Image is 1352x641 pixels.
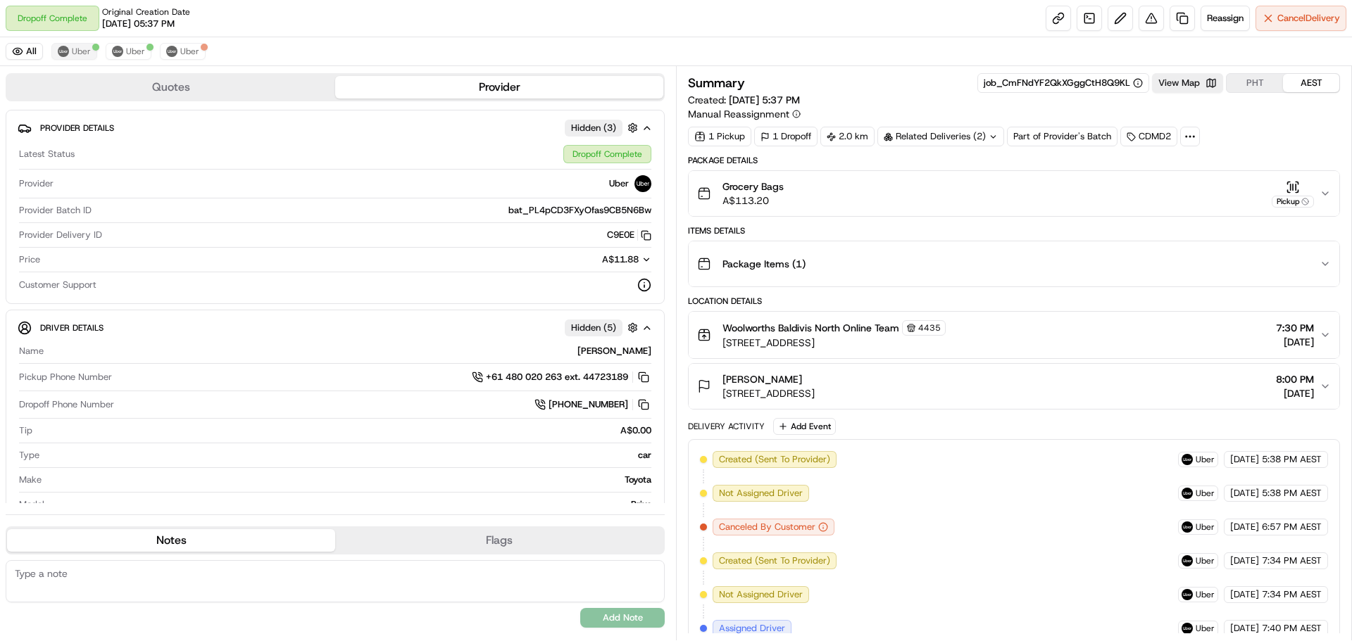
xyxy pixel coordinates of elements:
button: Uber [106,43,151,60]
span: Manual Reassignment [688,107,789,121]
a: 💻API Documentation [113,198,232,224]
img: uber-new-logo.jpeg [1182,589,1193,600]
div: Prius [50,498,651,511]
div: 2.0 km [820,127,875,146]
button: Driver DetailsHidden (5) [18,316,653,339]
img: uber-new-logo.jpeg [166,46,177,57]
div: We're available if you need us! [48,148,178,160]
img: 1736555255976-a54dd68f-1ca7-489b-9aae-adbdc363a1c4 [14,134,39,160]
span: [DATE] [1230,622,1259,635]
button: CancelDelivery [1256,6,1346,31]
button: Hidden (3) [565,119,641,137]
img: uber-new-logo.jpeg [1182,454,1193,465]
span: A$113.20 [722,193,784,208]
span: Woolworths Baldivis North Online Team [722,321,899,335]
span: Model [19,498,44,511]
span: Not Assigned Driver [719,588,803,601]
div: Location Details [688,296,1340,307]
button: Quotes [7,76,335,99]
a: 📗Knowledge Base [8,198,113,224]
div: Package Details [688,155,1340,166]
span: Uber [126,46,145,57]
span: Not Assigned Driver [719,487,803,500]
p: Welcome 👋 [14,56,256,79]
span: Reassign [1207,12,1244,25]
span: Make [19,474,42,486]
span: Provider Details [40,122,114,134]
span: Created (Sent To Provider) [719,554,830,567]
span: bat_PL4pCD3FXyOfas9CB5N6Bw [508,204,651,217]
span: Uber [180,46,199,57]
button: A$11.88 [527,253,651,266]
button: [PERSON_NAME][STREET_ADDRESS]8:00 PM[DATE] [689,364,1339,409]
div: 1 Pickup [688,127,751,146]
button: Provider [335,76,663,99]
div: A$0.00 [38,424,651,437]
span: +61 480 020 263 ext. 44723189 [486,371,628,383]
span: Provider Delivery ID [19,229,102,241]
span: [DATE] [1230,588,1259,601]
span: 5:38 PM AEST [1262,453,1322,466]
div: Related Deliveries (2) [877,127,1004,146]
img: uber-new-logo.jpeg [1182,623,1193,634]
div: [PERSON_NAME] [49,345,651,357]
button: Add Event [773,418,836,435]
span: 5:38 PM AEST [1262,487,1322,500]
span: Pylon [140,239,170,249]
button: All [6,43,43,60]
div: Items Details [688,225,1340,236]
span: [DATE] 05:37 PM [102,18,175,30]
span: Assigned Driver [719,622,785,635]
span: Uber [1196,555,1215,566]
span: Knowledge Base [28,204,108,218]
span: Uber [609,177,629,190]
span: Uber [1196,454,1215,465]
button: Uber [51,43,97,60]
span: [DATE] [1230,453,1259,466]
button: Grocery BagsA$113.20Pickup [689,171,1339,216]
span: Driver Details [40,322,104,334]
img: uber-new-logo.jpeg [1182,555,1193,566]
span: Price [19,253,40,266]
button: Woolworths Baldivis North Online Team4435[STREET_ADDRESS]7:30 PM[DATE] [689,312,1339,358]
span: [DATE] [1230,521,1259,533]
button: Pickup [1272,180,1314,208]
div: CDMD2 [1120,127,1177,146]
span: Package Items ( 1 ) [722,257,806,271]
button: Flags [335,529,663,552]
span: [DATE] [1230,554,1259,567]
span: [STREET_ADDRESS] [722,386,815,400]
div: Pickup [1272,196,1314,208]
span: Cancel Delivery [1277,12,1340,25]
button: job_CmFNdYF2QkXGggCtH8Q9KL [984,77,1143,89]
h3: Summary [688,77,745,89]
span: Uber [1196,521,1215,533]
span: Created: [688,93,800,107]
a: [PHONE_NUMBER] [534,397,651,412]
span: Provider Batch ID [19,204,92,217]
span: Customer Support [19,279,96,291]
span: [DATE] 5:37 PM [729,94,800,106]
div: 📗 [14,205,25,217]
img: uber-new-logo.jpeg [634,175,651,192]
button: C9E0E [607,229,651,241]
span: Uber [72,46,91,57]
a: +61 480 020 263 ext. 44723189 [472,369,651,385]
span: 8:00 PM [1276,372,1314,386]
button: Notes [7,529,335,552]
button: Manual Reassignment [688,107,801,121]
span: Uber [1196,589,1215,600]
span: Latest Status [19,148,75,160]
span: 6:57 PM AEST [1262,521,1322,533]
img: uber-new-logo.jpeg [1182,488,1193,499]
img: uber-new-logo.jpeg [112,46,123,57]
span: Uber [1196,623,1215,634]
span: Hidden ( 3 ) [571,122,616,134]
span: A$11.88 [602,253,639,265]
button: View Map [1152,73,1223,93]
span: Pickup Phone Number [19,371,112,383]
span: 7:34 PM AEST [1262,554,1322,567]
